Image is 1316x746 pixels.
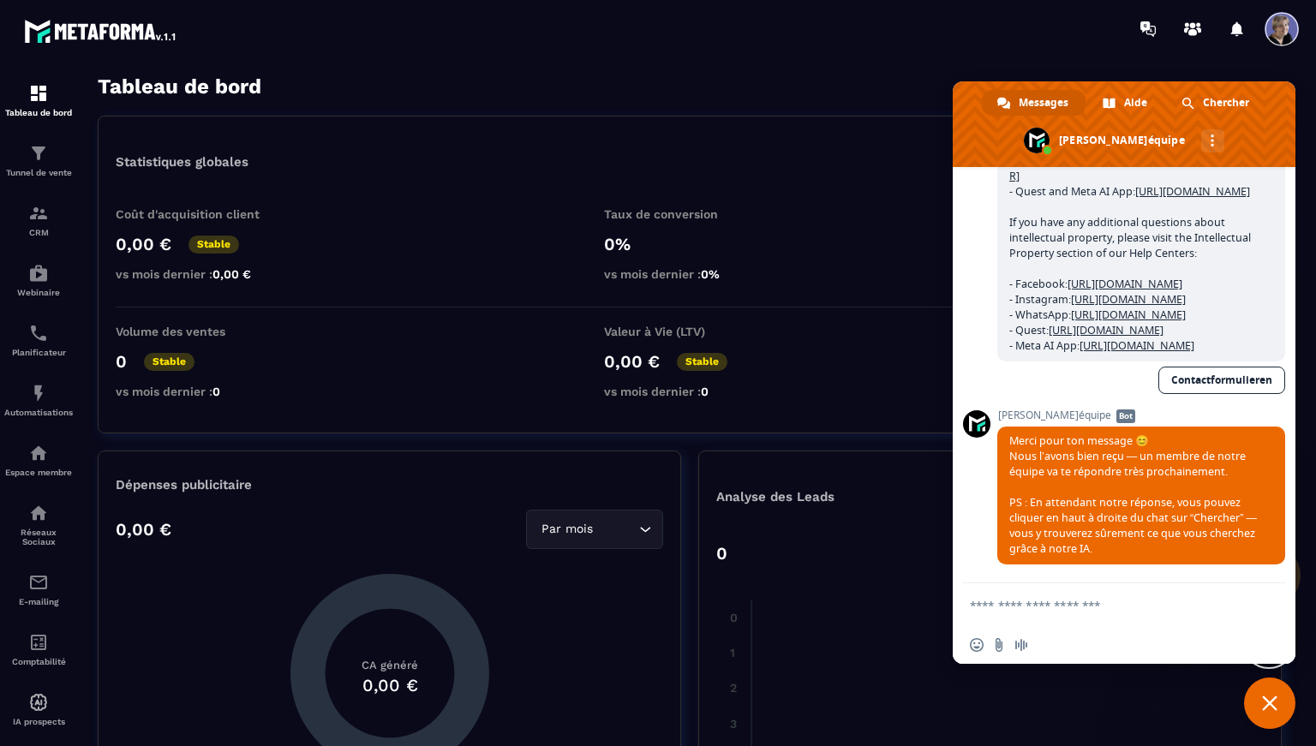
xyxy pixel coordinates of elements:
[730,681,737,695] tspan: 2
[116,267,287,281] p: vs mois dernier :
[4,528,73,546] p: Réseaux Sociaux
[701,385,709,398] span: 0
[1088,80,1204,93] p: Afficher le tableau :
[212,385,220,398] span: 0
[1009,433,1257,556] span: Merci pour ton message 😊 Nous l’avons bien reçu — un membre de notre équipe va te répondre très p...
[1068,277,1182,291] a: [URL][DOMAIN_NAME]
[1166,90,1266,116] a: Chercher
[4,168,73,177] p: Tunnel de vente
[970,583,1244,626] textarea: Entrez votre message...
[4,70,73,130] a: formationformationTableau de bord
[28,572,49,593] img: email
[970,638,984,652] span: Insérer un emoji
[116,351,127,372] p: 0
[604,267,775,281] p: vs mois dernier :
[4,559,73,619] a: emailemailE-mailing
[730,646,735,659] tspan: 1
[116,234,171,254] p: 0,00 €
[28,632,49,653] img: accountant
[28,443,49,463] img: automations
[604,207,775,221] p: Taux de conversion
[116,325,287,338] p: Volume des ventes
[982,90,1086,116] a: Messages
[116,477,663,492] p: Dépenses publicitaire
[188,236,239,254] p: Stable
[1124,90,1147,116] span: Aide
[716,543,727,564] p: 0
[1203,90,1249,116] span: Chercher
[730,611,738,624] tspan: 0
[604,325,775,338] p: Valeur à Vie (LTV)
[116,154,248,170] p: Statistiques globales
[701,267,720,281] span: 0%
[24,15,178,46] img: logo
[144,353,194,371] p: Stable
[1071,292,1186,307] a: [URL][DOMAIN_NAME]
[4,408,73,417] p: Automatisations
[28,692,49,713] img: automations
[604,234,775,254] p: 0%
[4,370,73,430] a: automationsautomationsAutomatisations
[4,597,73,606] p: E-mailing
[4,310,73,370] a: schedulerschedulerPlanificateur
[4,130,73,190] a: formationformationTunnel de vente
[604,385,775,398] p: vs mois dernier :
[997,409,1285,421] span: [PERSON_NAME]équipe
[4,490,73,559] a: social-networksocial-networkRéseaux Sociaux
[28,203,49,224] img: formation
[4,657,73,666] p: Comptabilité
[1212,79,1282,94] p: Général
[4,430,73,490] a: automationsautomationsEspace membre
[116,385,287,398] p: vs mois dernier :
[730,717,737,731] tspan: 3
[28,383,49,403] img: automations
[1071,307,1186,322] a: [URL][DOMAIN_NAME]
[537,520,596,539] span: Par mois
[992,638,1006,652] span: Envoyer un fichier
[526,510,663,549] div: Search for option
[28,83,49,104] img: formation
[4,619,73,679] a: accountantaccountantComptabilité
[116,207,287,221] p: Coût d'acquisition client
[28,143,49,164] img: formation
[604,351,660,372] p: 0,00 €
[1244,677,1295,729] a: Fermer le chat
[4,288,73,297] p: Webinaire
[212,267,251,281] span: 0,00 €
[4,190,73,250] a: formationformationCRM
[4,348,73,357] p: Planificateur
[1049,323,1163,337] a: [URL][DOMAIN_NAME]
[4,468,73,477] p: Espace membre
[1116,409,1135,423] span: Bot
[1014,638,1028,652] span: Message audio
[1158,367,1285,394] a: Contactformulieren
[677,353,727,371] p: Stable
[1080,338,1194,353] a: [URL][DOMAIN_NAME]
[116,519,171,540] p: 0,00 €
[596,520,635,539] input: Search for option
[1087,90,1164,116] a: Aide
[28,263,49,283] img: automations
[1135,184,1250,199] a: [URL][DOMAIN_NAME]
[4,228,73,237] p: CRM
[28,503,49,523] img: social-network
[4,717,73,726] p: IA prospects
[98,75,261,98] h3: Tableau de bord
[28,323,49,343] img: scheduler
[4,108,73,117] p: Tableau de bord
[1019,90,1068,116] span: Messages
[716,489,990,504] p: Analyse des Leads
[4,250,73,310] a: automationsautomationsWebinaire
